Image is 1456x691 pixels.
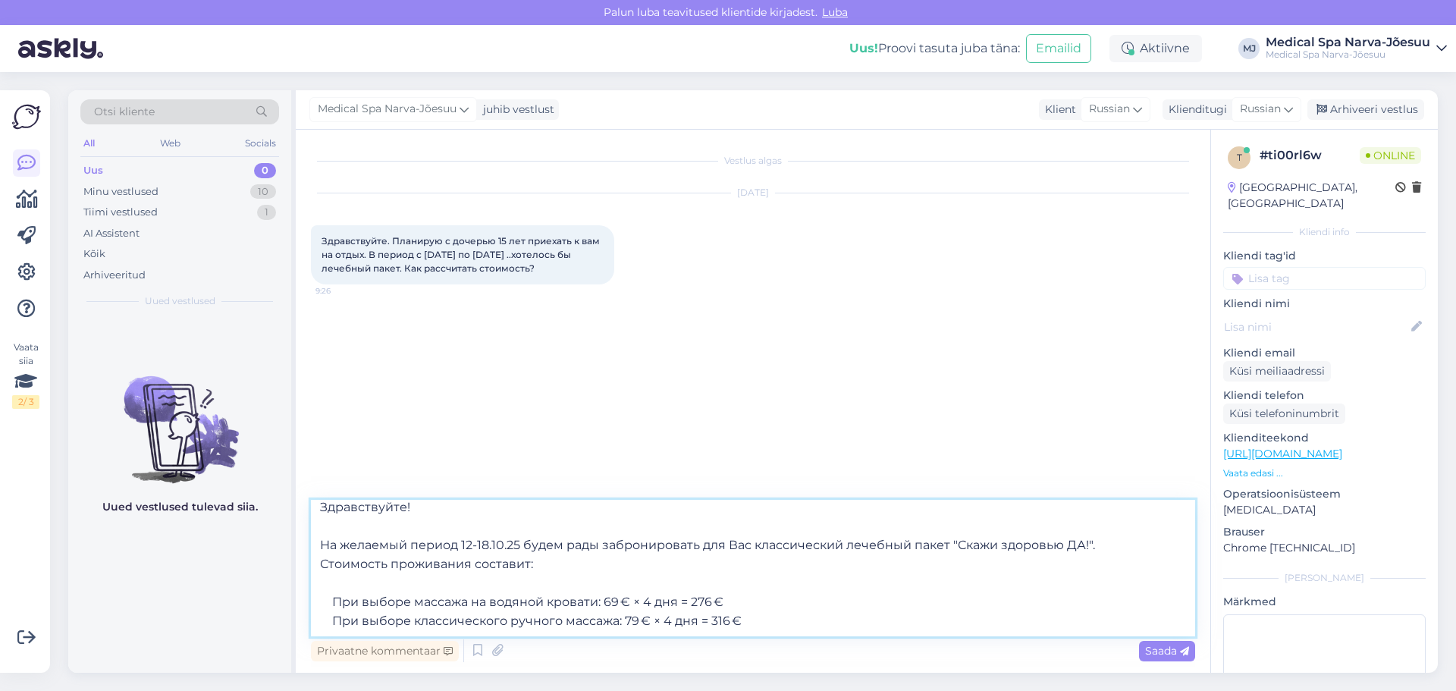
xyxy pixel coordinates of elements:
input: Lisa tag [1223,267,1426,290]
div: Aktiivne [1109,35,1202,62]
div: Kliendi info [1223,225,1426,239]
span: Здравствуйте. Планирую с дочерью 15 лет приехать к вам на отдых. В период с [DATE] по [DATE] ..хо... [322,235,602,274]
div: Küsi telefoninumbrit [1223,404,1345,424]
span: t [1237,152,1242,163]
span: Luba [817,5,852,19]
div: Medical Spa Narva-Jõesuu [1266,36,1430,49]
span: Medical Spa Narva-Jõesuu [318,101,457,118]
b: Uus! [849,41,878,55]
div: 10 [250,184,276,199]
span: Online [1360,147,1421,164]
div: [DATE] [311,186,1195,199]
div: Arhiveeri vestlus [1307,99,1424,120]
img: No chats [68,349,291,485]
div: [GEOGRAPHIC_DATA], [GEOGRAPHIC_DATA] [1228,180,1395,212]
div: Vestlus algas [311,154,1195,168]
div: 1 [257,205,276,220]
span: Saada [1145,644,1189,658]
div: [PERSON_NAME] [1223,571,1426,585]
div: Klient [1039,102,1076,118]
a: [URL][DOMAIN_NAME] [1223,447,1342,460]
div: Küsi meiliaadressi [1223,361,1331,382]
div: # ti00rl6w [1260,146,1360,165]
div: 2 / 3 [12,395,39,409]
p: Chrome [TECHNICAL_ID] [1223,540,1426,556]
p: Operatsioonisüsteem [1223,486,1426,502]
div: All [80,133,98,153]
a: Medical Spa Narva-JõesuuMedical Spa Narva-Jõesuu [1266,36,1447,61]
div: Socials [242,133,279,153]
button: Emailid [1026,34,1091,63]
div: Vaata siia [12,341,39,409]
div: MJ [1238,38,1260,59]
span: Otsi kliente [94,104,155,120]
p: Kliendi telefon [1223,388,1426,404]
div: Privaatne kommentaar [311,641,459,661]
div: Medical Spa Narva-Jõesuu [1266,49,1430,61]
div: AI Assistent [83,226,140,241]
textarea: Здравствуйте! На желаемый период 12-18.10.25 будем рады забронировать для Вас классический лечебн... [311,500,1195,636]
div: juhib vestlust [477,102,554,118]
div: Minu vestlused [83,184,158,199]
p: Märkmed [1223,594,1426,610]
input: Lisa nimi [1224,319,1408,335]
p: Uued vestlused tulevad siia. [102,499,258,515]
span: Russian [1240,101,1281,118]
p: Brauser [1223,524,1426,540]
span: Uued vestlused [145,294,215,308]
p: Klienditeekond [1223,430,1426,446]
div: Proovi tasuta juba täna: [849,39,1020,58]
p: Kliendi tag'id [1223,248,1426,264]
div: 0 [254,163,276,178]
p: [MEDICAL_DATA] [1223,502,1426,518]
span: 9:26 [315,285,372,297]
span: Russian [1089,101,1130,118]
p: Kliendi email [1223,345,1426,361]
div: Uus [83,163,103,178]
img: Askly Logo [12,102,41,131]
div: Klienditugi [1163,102,1227,118]
p: Vaata edasi ... [1223,466,1426,480]
div: Web [157,133,184,153]
div: Tiimi vestlused [83,205,158,220]
div: Arhiveeritud [83,268,146,283]
div: Kõik [83,247,105,262]
p: Kliendi nimi [1223,296,1426,312]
